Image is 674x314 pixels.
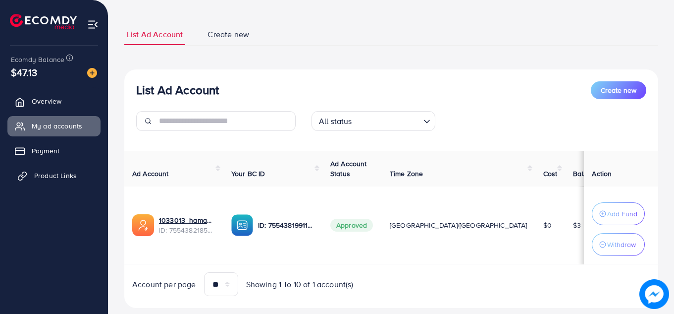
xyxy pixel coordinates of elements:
[11,55,64,64] span: Ecomdy Balance
[231,214,253,236] img: ic-ba-acc.ded83a64.svg
[132,169,169,179] span: Ad Account
[543,220,552,230] span: $0
[7,91,101,111] a: Overview
[132,279,196,290] span: Account per page
[231,169,265,179] span: Your BC ID
[159,225,215,235] span: ID: 7554382185743253505
[639,279,669,309] img: image
[11,65,37,79] span: $47.13
[32,121,82,131] span: My ad accounts
[34,171,77,181] span: Product Links
[246,279,354,290] span: Showing 1 To 10 of 1 account(s)
[7,141,101,161] a: Payment
[591,81,646,99] button: Create new
[573,220,581,230] span: $3
[311,111,435,131] div: Search for option
[592,169,612,179] span: Action
[127,29,183,40] span: List Ad Account
[592,233,645,256] button: Withdraw
[390,169,423,179] span: Time Zone
[10,14,77,29] img: logo
[601,85,636,95] span: Create new
[607,208,637,220] p: Add Fund
[330,219,373,232] span: Approved
[87,19,99,30] img: menu
[7,116,101,136] a: My ad accounts
[258,219,314,231] p: ID: 7554381991127564304
[607,239,636,251] p: Withdraw
[573,169,599,179] span: Balance
[7,166,101,186] a: Product Links
[32,96,61,106] span: Overview
[132,214,154,236] img: ic-ads-acc.e4c84228.svg
[390,220,527,230] span: [GEOGRAPHIC_DATA]/[GEOGRAPHIC_DATA]
[32,146,59,156] span: Payment
[87,68,97,78] img: image
[317,114,354,128] span: All status
[543,169,558,179] span: Cost
[207,29,249,40] span: Create new
[159,215,215,225] a: 1033013_hamadtiktok1098_1758891697565
[592,202,645,225] button: Add Fund
[330,159,367,179] span: Ad Account Status
[355,112,419,128] input: Search for option
[136,83,219,97] h3: List Ad Account
[159,215,215,236] div: <span class='underline'>1033013_hamadtiktok1098_1758891697565</span></br>7554382185743253505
